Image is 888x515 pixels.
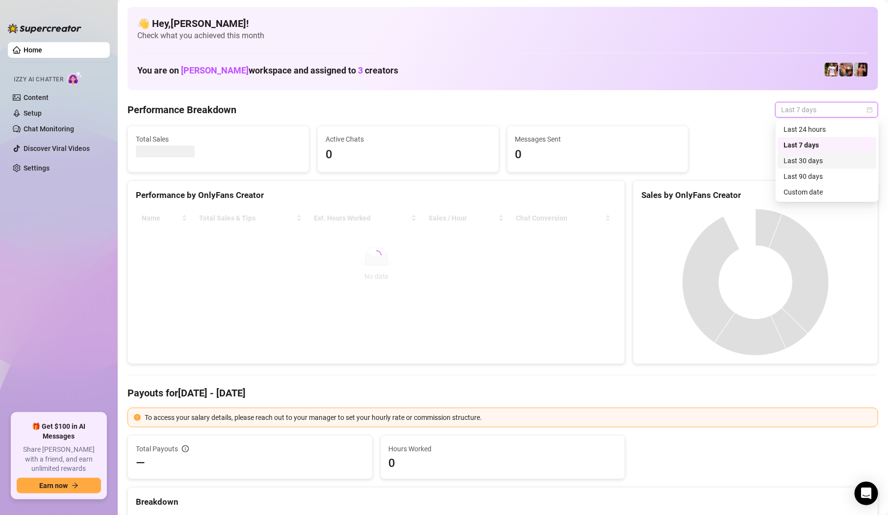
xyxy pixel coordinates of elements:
a: Settings [24,164,50,172]
span: 0 [326,146,491,164]
img: Osvaldo [839,63,853,76]
span: info-circle [182,445,189,452]
span: Total Payouts [136,443,178,454]
div: Last 30 days [778,153,877,169]
span: Messages Sent [515,134,681,145]
div: Last 7 days [784,140,871,150]
span: 3 [358,65,363,75]
span: — [136,455,145,471]
div: Last 30 days [784,155,871,166]
span: loading [371,250,382,261]
img: Hector [825,63,838,76]
span: Total Sales [136,134,301,145]
div: Last 24 hours [784,124,871,135]
span: 0 [389,455,617,471]
span: Earn now [39,482,68,490]
span: arrow-right [72,482,78,489]
span: [PERSON_NAME] [181,65,249,75]
div: Custom date [784,187,871,197]
div: Open Intercom Messenger [855,482,878,505]
img: Zach [854,63,868,76]
span: exclamation-circle [134,414,141,421]
h4: 👋 Hey, [PERSON_NAME] ! [137,17,868,30]
div: Last 90 days [778,169,877,184]
span: Share [PERSON_NAME] with a friend, and earn unlimited rewards [17,445,101,474]
span: Hours Worked [389,443,617,454]
span: calendar [867,107,873,113]
a: Content [24,94,49,101]
div: Last 90 days [784,171,871,182]
h4: Performance Breakdown [127,103,236,117]
div: Breakdown [136,495,870,509]
a: Home [24,46,42,54]
img: logo-BBDzfeDw.svg [8,24,81,33]
div: Custom date [778,184,877,200]
button: Earn nowarrow-right [17,478,101,493]
div: To access your salary details, please reach out to your manager to set your hourly rate or commis... [145,412,872,423]
div: Performance by OnlyFans Creator [136,189,617,202]
div: Last 24 hours [778,122,877,137]
h4: Payouts for [DATE] - [DATE] [127,386,878,400]
span: Last 7 days [781,102,872,117]
img: AI Chatter [67,71,82,85]
span: Check what you achieved this month [137,30,868,41]
a: Discover Viral Videos [24,145,90,152]
div: Last 7 days [778,137,877,153]
h1: You are on workspace and assigned to creators [137,65,398,76]
span: 0 [515,146,681,164]
span: 🎁 Get $100 in AI Messages [17,422,101,441]
span: Active Chats [326,134,491,145]
a: Setup [24,109,42,117]
a: Chat Monitoring [24,125,74,133]
div: Sales by OnlyFans Creator [641,189,870,202]
span: Izzy AI Chatter [14,75,63,84]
